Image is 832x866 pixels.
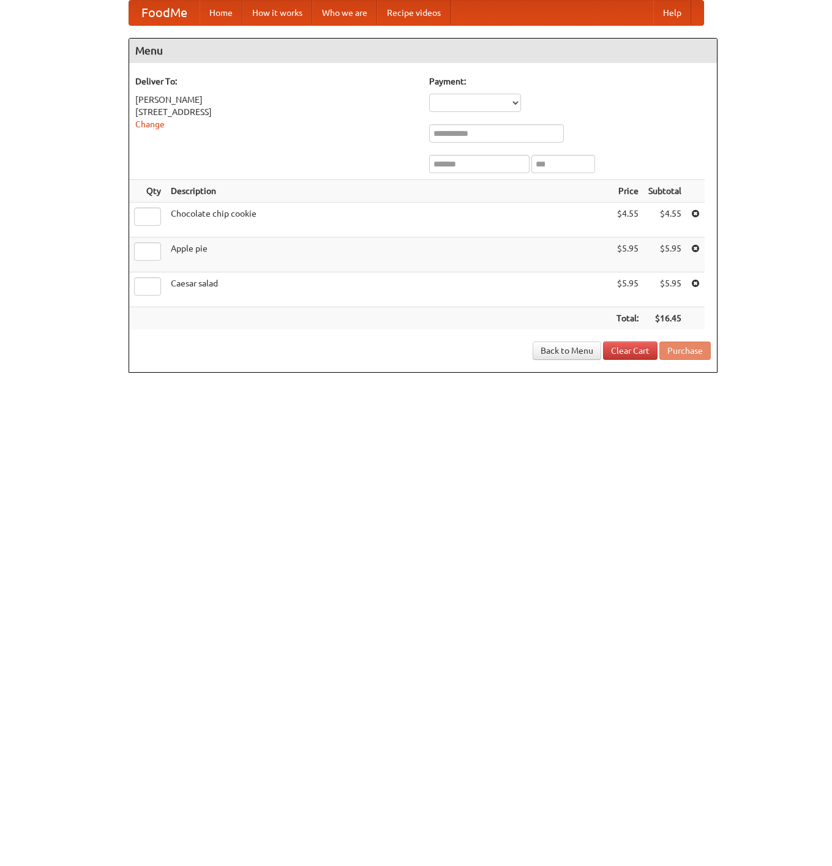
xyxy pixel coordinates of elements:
[643,203,686,237] td: $4.55
[129,39,717,63] h4: Menu
[612,272,643,307] td: $5.95
[200,1,242,25] a: Home
[129,1,200,25] a: FoodMe
[135,106,417,118] div: [STREET_ADDRESS]
[166,203,612,237] td: Chocolate chip cookie
[135,75,417,88] h5: Deliver To:
[429,75,711,88] h5: Payment:
[135,119,165,129] a: Change
[603,342,658,360] a: Clear Cart
[166,180,612,203] th: Description
[135,94,417,106] div: [PERSON_NAME]
[643,272,686,307] td: $5.95
[312,1,377,25] a: Who we are
[533,342,601,360] a: Back to Menu
[612,203,643,237] td: $4.55
[643,237,686,272] td: $5.95
[166,272,612,307] td: Caesar salad
[166,237,612,272] td: Apple pie
[129,180,166,203] th: Qty
[643,307,686,330] th: $16.45
[643,180,686,203] th: Subtotal
[377,1,451,25] a: Recipe videos
[653,1,691,25] a: Help
[612,180,643,203] th: Price
[612,307,643,330] th: Total:
[242,1,312,25] a: How it works
[612,237,643,272] td: $5.95
[659,342,711,360] button: Purchase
